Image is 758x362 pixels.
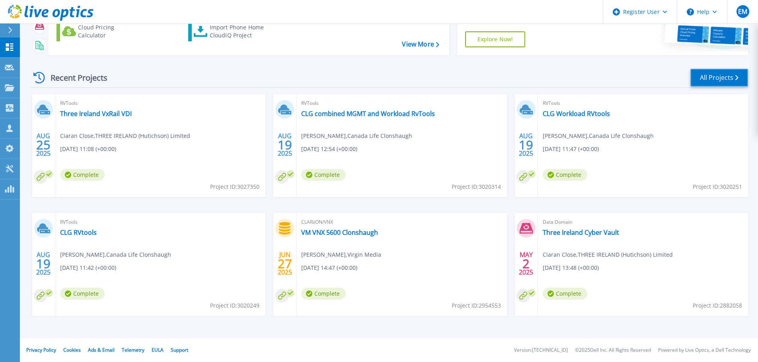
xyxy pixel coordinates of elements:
[690,69,748,87] a: All Projects
[60,99,261,108] span: RVTools
[36,260,51,267] span: 19
[543,218,743,226] span: Data Domain
[693,301,742,310] span: Project ID: 2882058
[301,132,412,140] span: [PERSON_NAME] , Canada Life Clonshaugh
[60,228,97,236] a: CLG RVtools
[543,263,599,272] span: [DATE] 13:48 (+00:00)
[60,263,116,272] span: [DATE] 11:42 (+00:00)
[465,31,526,47] a: Explore Now!
[514,348,568,353] li: Version: [TECHNICAL_ID]
[738,8,747,15] span: EM
[518,249,534,278] div: MAY 2025
[278,141,292,148] span: 19
[88,347,115,353] a: Ads & Email
[60,169,105,181] span: Complete
[31,68,118,87] div: Recent Projects
[60,110,132,118] a: Three Ireland VxRail VDI
[452,301,501,310] span: Project ID: 2954553
[60,145,116,153] span: [DATE] 11:08 (+00:00)
[301,145,357,153] span: [DATE] 12:54 (+00:00)
[301,218,502,226] span: CLARiiON/VNX
[543,132,654,140] span: [PERSON_NAME] , Canada Life Clonshaugh
[36,249,51,278] div: AUG 2025
[518,130,534,159] div: AUG 2025
[60,132,190,140] span: Ciaran Close , THREE IRELAND (Hutichson) Limited
[402,41,439,48] a: View More
[543,228,619,236] a: Three Ireland Cyber Vault
[301,169,346,181] span: Complete
[543,145,599,153] span: [DATE] 11:47 (+00:00)
[301,110,435,118] a: CLG combined MGMT and Workload RvTools
[452,182,501,191] span: Project ID: 3020314
[301,250,381,259] span: [PERSON_NAME] , Virgin Media
[210,23,272,39] div: Import Phone Home CloudIQ Project
[693,182,742,191] span: Project ID: 3020251
[278,260,292,267] span: 27
[277,130,292,159] div: AUG 2025
[543,110,610,118] a: CLG Workload RVtools
[301,263,357,272] span: [DATE] 14:47 (+00:00)
[519,141,533,148] span: 19
[210,301,259,310] span: Project ID: 3020249
[301,99,502,108] span: RVTools
[301,288,346,300] span: Complete
[543,288,587,300] span: Complete
[543,250,673,259] span: Ciaran Close , THREE IRELAND (Hutichson) Limited
[63,347,81,353] a: Cookies
[60,288,105,300] span: Complete
[122,347,144,353] a: Telemetry
[152,347,164,353] a: EULA
[57,21,145,41] a: Cloud Pricing Calculator
[301,228,378,236] a: VM VNX 5600 Clonshaugh
[658,348,751,353] li: Powered by Live Optics, a Dell Technology
[36,141,51,148] span: 25
[575,348,651,353] li: © 2025 Dell Inc. All Rights Reserved
[171,347,188,353] a: Support
[522,260,530,267] span: 2
[26,347,56,353] a: Privacy Policy
[277,249,292,278] div: JUN 2025
[78,23,142,39] div: Cloud Pricing Calculator
[36,130,51,159] div: AUG 2025
[60,250,171,259] span: [PERSON_NAME] , Canada Life Clonshaugh
[543,99,743,108] span: RVTools
[60,218,261,226] span: RVTools
[543,169,587,181] span: Complete
[210,182,259,191] span: Project ID: 3027350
